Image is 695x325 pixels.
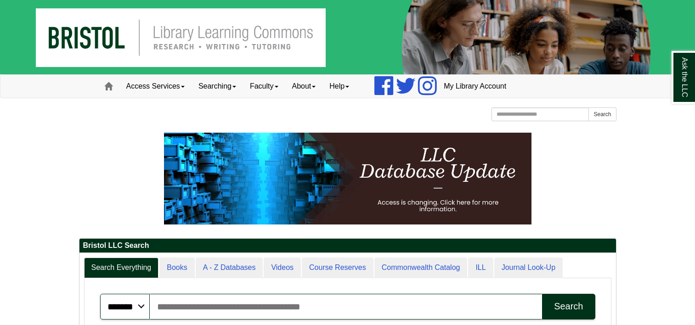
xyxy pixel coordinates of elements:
[285,75,323,98] a: About
[494,258,563,278] a: Journal Look-Up
[119,75,192,98] a: Access Services
[243,75,285,98] a: Faculty
[79,239,616,253] h2: Bristol LLC Search
[164,133,531,224] img: HTML tutorial
[322,75,356,98] a: Help
[196,258,263,278] a: A - Z Databases
[554,301,583,312] div: Search
[542,294,595,319] button: Search
[468,258,493,278] a: ILL
[84,258,159,278] a: Search Everything
[159,258,194,278] a: Books
[588,107,616,121] button: Search
[374,258,468,278] a: Commonwealth Catalog
[302,258,373,278] a: Course Reserves
[264,258,301,278] a: Videos
[192,75,243,98] a: Searching
[437,75,513,98] a: My Library Account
